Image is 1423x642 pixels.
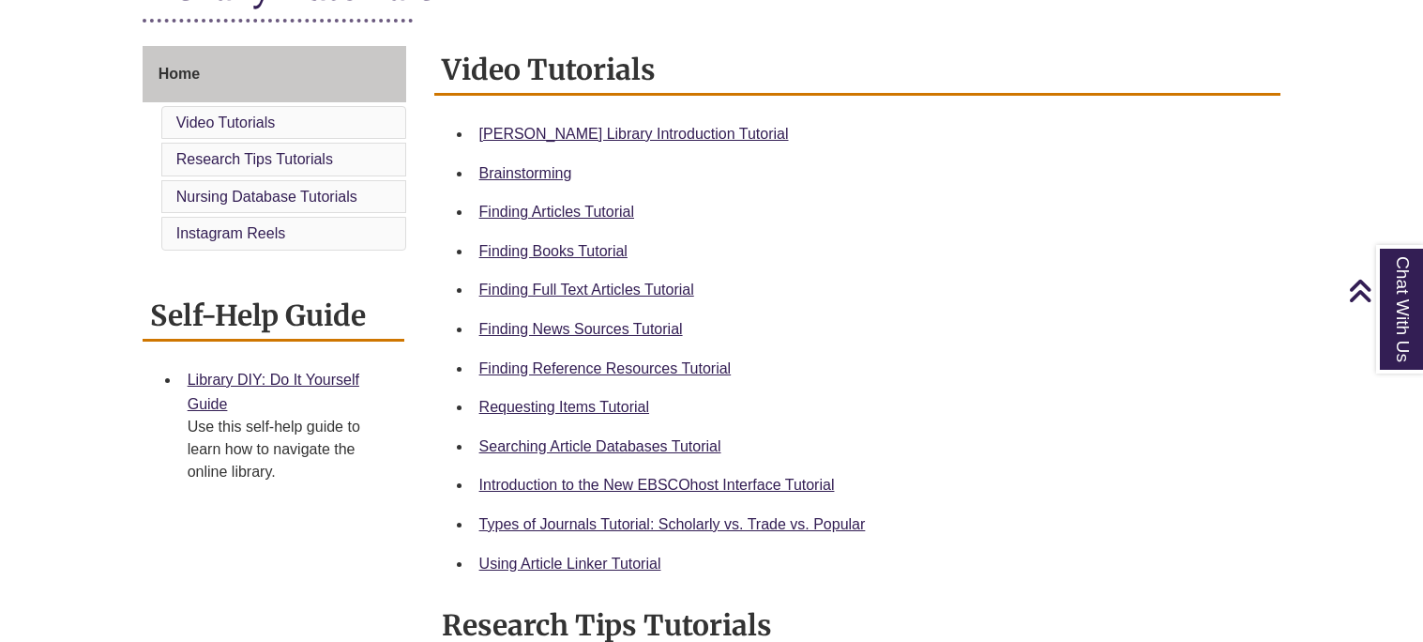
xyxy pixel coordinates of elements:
[479,282,694,298] a: Finding Full Text Articles Tutorial
[176,225,286,241] a: Instagram Reels
[479,204,634,220] a: Finding Articles Tutorial
[479,477,835,493] a: Introduction to the New EBSCOhost Interface Tutorial
[176,115,276,130] a: Video Tutorials
[188,372,359,412] a: Library DIY: Do It Yourself Guide
[479,516,866,532] a: Types of Journals Tutorial: Scholarly vs. Trade vs. Popular
[479,556,661,572] a: Using Article Linker Tutorial
[479,243,628,259] a: Finding Books Tutorial
[479,126,789,142] a: [PERSON_NAME] Library Introduction Tutorial
[479,438,721,454] a: Searching Article Databases Tutorial
[143,46,406,102] a: Home
[159,66,200,82] span: Home
[176,189,357,205] a: Nursing Database Tutorials
[143,292,404,342] h2: Self-Help Guide
[1348,278,1418,303] a: Back to Top
[479,399,649,415] a: Requesting Items Tutorial
[188,416,389,483] div: Use this self-help guide to learn how to navigate the online library.
[479,321,683,337] a: Finding News Sources Tutorial
[176,151,333,167] a: Research Tips Tutorials
[479,165,572,181] a: Brainstorming
[143,46,406,254] div: Guide Page Menu
[434,46,1281,96] h2: Video Tutorials
[479,360,732,376] a: Finding Reference Resources Tutorial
